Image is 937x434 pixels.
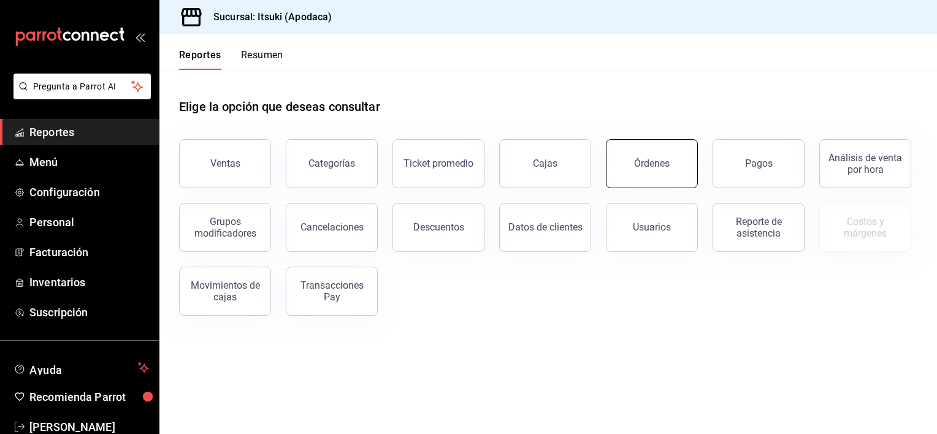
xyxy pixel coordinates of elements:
[606,203,698,252] button: Usuarios
[713,203,805,252] button: Reporte de asistencia
[29,156,58,169] font: Menú
[187,216,263,239] div: Grupos modificadores
[819,139,911,188] button: Análisis de venta por hora
[179,203,271,252] button: Grupos modificadores
[187,280,263,303] div: Movimientos de cajas
[179,49,221,61] font: Reportes
[286,139,378,188] button: Categorías
[633,221,671,233] div: Usuarios
[179,139,271,188] button: Ventas
[29,390,126,403] font: Recomienda Parrot
[413,221,464,233] div: Descuentos
[392,139,484,188] button: Ticket promedio
[9,89,151,102] a: Pregunta a Parrot AI
[606,139,698,188] button: Órdenes
[508,221,583,233] div: Datos de clientes
[241,49,283,70] button: Resumen
[33,80,132,93] span: Pregunta a Parrot AI
[29,186,100,199] font: Configuración
[713,139,805,188] button: Pagos
[29,421,115,433] font: [PERSON_NAME]
[29,216,74,229] font: Personal
[179,49,283,70] div: Pestañas de navegación
[499,139,591,188] a: Cajas
[210,158,240,169] div: Ventas
[135,32,145,42] button: open_drawer_menu
[13,74,151,99] button: Pregunta a Parrot AI
[179,97,380,116] h1: Elige la opción que deseas consultar
[634,158,670,169] div: Órdenes
[286,203,378,252] button: Cancelaciones
[308,158,355,169] div: Categorías
[300,221,364,233] div: Cancelaciones
[827,152,903,175] div: Análisis de venta por hora
[286,267,378,316] button: Transacciones Pay
[533,156,558,171] div: Cajas
[392,203,484,252] button: Descuentos
[827,216,903,239] div: Costos y márgenes
[403,158,473,169] div: Ticket promedio
[179,267,271,316] button: Movimientos de cajas
[29,360,133,375] span: Ayuda
[294,280,370,303] div: Transacciones Pay
[204,10,332,25] h3: Sucursal: Itsuki (Apodaca)
[29,126,74,139] font: Reportes
[29,246,88,259] font: Facturación
[819,203,911,252] button: Contrata inventarios para ver este reporte
[721,216,797,239] div: Reporte de asistencia
[745,158,773,169] div: Pagos
[499,203,591,252] button: Datos de clientes
[29,276,85,289] font: Inventarios
[29,306,88,319] font: Suscripción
